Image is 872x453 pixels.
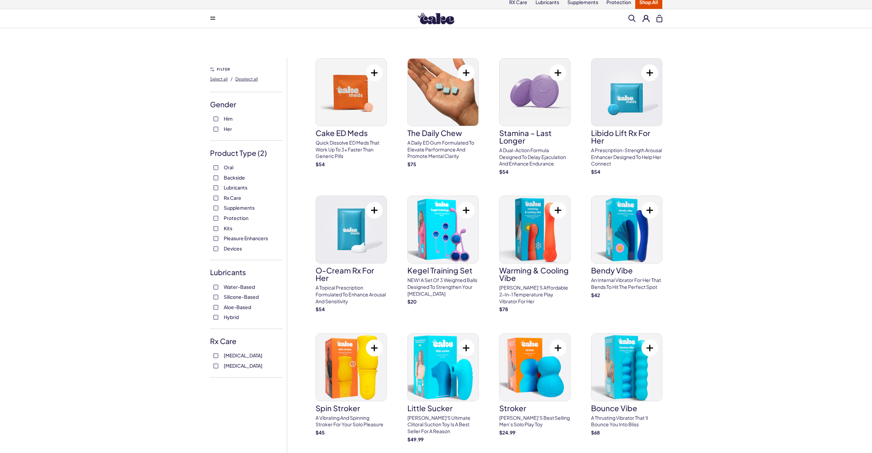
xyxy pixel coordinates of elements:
[213,305,218,310] input: Aloe-Based
[591,196,662,298] a: Bendy VibeBendy VibeAn internal vibrator for her that bends to hit the perfect spot$42
[213,353,218,358] input: [MEDICAL_DATA]
[499,404,570,412] h3: stroker
[224,114,233,123] span: Him
[224,361,262,370] span: [MEDICAL_DATA]
[224,173,245,182] span: Backside
[407,139,479,160] p: A Daily ED Gum Formulated To Elevate Performance And Promote Mental Clarity
[591,169,600,175] strong: $ 54
[213,315,218,320] input: Hybrid
[500,196,570,263] img: Warming & Cooling Vibe
[407,196,479,305] a: Kegel Training SetKegel Training SetNEW! A set of 3 weighted balls designed to strengthen your [M...
[500,334,570,401] img: stroker
[224,351,262,360] span: [MEDICAL_DATA]
[224,282,255,291] span: Water-Based
[224,183,247,192] span: Lubricants
[213,216,218,221] input: Protection
[499,306,508,312] strong: $ 78
[591,267,662,274] h3: Bendy Vibe
[316,333,387,436] a: spin strokerspin strokerA vibrating and spinning stroker for your solo pleasure$45
[591,58,662,175] a: Libido Lift Rx For HerLibido Lift Rx For HerA prescription-strength arousal enhancer designed to ...
[224,124,232,133] span: Her
[499,147,570,167] p: A dual-action formula designed to delay ejaculation and enhance endurance
[591,404,662,412] h3: bounce vibe
[591,277,662,290] p: An internal vibrator for her that bends to hit the perfect spot
[213,206,218,210] input: Supplements
[591,415,662,428] p: A thrusting vibrator that’ll bounce you into bliss
[213,295,218,299] input: Silicone-Based
[407,404,479,412] h3: little sucker
[591,292,600,298] strong: $ 42
[407,415,479,435] p: [PERSON_NAME]'s ultimate clitoral suction toy is a best seller for a reason
[213,246,218,251] input: Devices
[213,226,218,231] input: Kits
[500,59,570,126] img: Stamina – Last Longer
[408,334,478,401] img: little sucker
[499,129,570,144] h3: Stamina – Last Longer
[316,139,387,160] p: Quick dissolve ED Meds that work up to 3x faster than generic pills
[213,364,218,368] input: [MEDICAL_DATA]
[213,175,218,180] input: Backside
[224,213,248,222] span: Protection
[224,303,251,311] span: Aloe-Based
[407,58,479,168] a: The Daily ChewThe Daily ChewA Daily ED Gum Formulated To Elevate Performance And Promote Mental C...
[224,203,255,212] span: Supplements
[408,196,478,263] img: Kegel Training Set
[499,429,515,436] strong: $ 24.99
[213,236,218,241] input: Pleasure Enhancers
[213,127,218,132] input: Her
[231,76,233,82] span: /
[316,404,387,412] h3: spin stroker
[407,129,479,137] h3: The Daily Chew
[418,13,454,24] img: Hello Cake
[316,58,387,168] a: Cake ED MedsCake ED MedsQuick dissolve ED Meds that work up to 3x faster than generic pills$54
[499,267,570,282] h3: Warming & Cooling Vibe
[210,76,228,82] span: Select all
[224,193,241,202] span: Rx Care
[213,117,218,121] input: Him
[316,306,325,312] strong: $ 54
[213,185,218,190] input: Lubricants
[316,161,325,167] strong: $ 54
[213,196,218,200] input: Rx Care
[591,196,662,263] img: Bendy Vibe
[224,234,268,243] span: Pleasure Enhancers
[407,436,423,442] strong: $ 49.99
[316,196,387,313] a: O-Cream Rx for HerO-Cream Rx for HerA topical prescription formulated to enhance arousal and sens...
[591,333,662,436] a: bounce vibebounce vibeA thrusting vibrator that’ll bounce you into bliss$68
[499,284,570,305] p: [PERSON_NAME]’s affordable 2-in-1 temperature play vibrator for her
[499,58,570,175] a: Stamina – Last LongerStamina – Last LongerA dual-action formula designed to delay ejaculation and...
[499,333,570,436] a: strokerstroker[PERSON_NAME]’s best selling men’s solo play toy$24.99
[407,333,479,443] a: little suckerlittle sucker[PERSON_NAME]'s ultimate clitoral suction toy is a best seller for a re...
[499,196,570,313] a: Warming & Cooling VibeWarming & Cooling Vibe[PERSON_NAME]’s affordable 2-in-1 temperature play vi...
[316,334,386,401] img: spin stroker
[224,313,239,321] span: Hybrid
[316,415,387,428] p: A vibrating and spinning stroker for your solo pleasure
[316,129,387,137] h3: Cake ED Meds
[224,163,233,172] span: Oral
[224,244,242,253] span: Devices
[499,169,508,175] strong: $ 54
[316,196,386,263] img: O-Cream Rx for Her
[213,165,218,170] input: Oral
[407,267,479,274] h3: Kegel Training Set
[235,73,258,84] button: Deselect all
[316,267,387,282] h3: O-Cream Rx for Her
[316,59,386,126] img: Cake ED Meds
[235,76,258,82] span: Deselect all
[591,59,662,126] img: Libido Lift Rx For Her
[407,277,479,297] p: NEW! A set of 3 weighted balls designed to strengthen your [MEDICAL_DATA]
[591,429,600,436] strong: $ 68
[213,285,218,290] input: Water-Based
[499,415,570,428] p: [PERSON_NAME]’s best selling men’s solo play toy
[224,224,232,233] span: Kits
[407,161,416,167] strong: $ 75
[316,429,325,436] strong: $ 45
[408,59,478,126] img: The Daily Chew
[407,298,417,305] strong: $ 20
[210,73,228,84] button: Select all
[591,147,662,167] p: A prescription-strength arousal enhancer designed to help her connect
[224,292,259,301] span: Silicone-Based
[591,334,662,401] img: bounce vibe
[316,284,387,305] p: A topical prescription formulated to enhance arousal and sensitivity
[591,129,662,144] h3: Libido Lift Rx For Her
